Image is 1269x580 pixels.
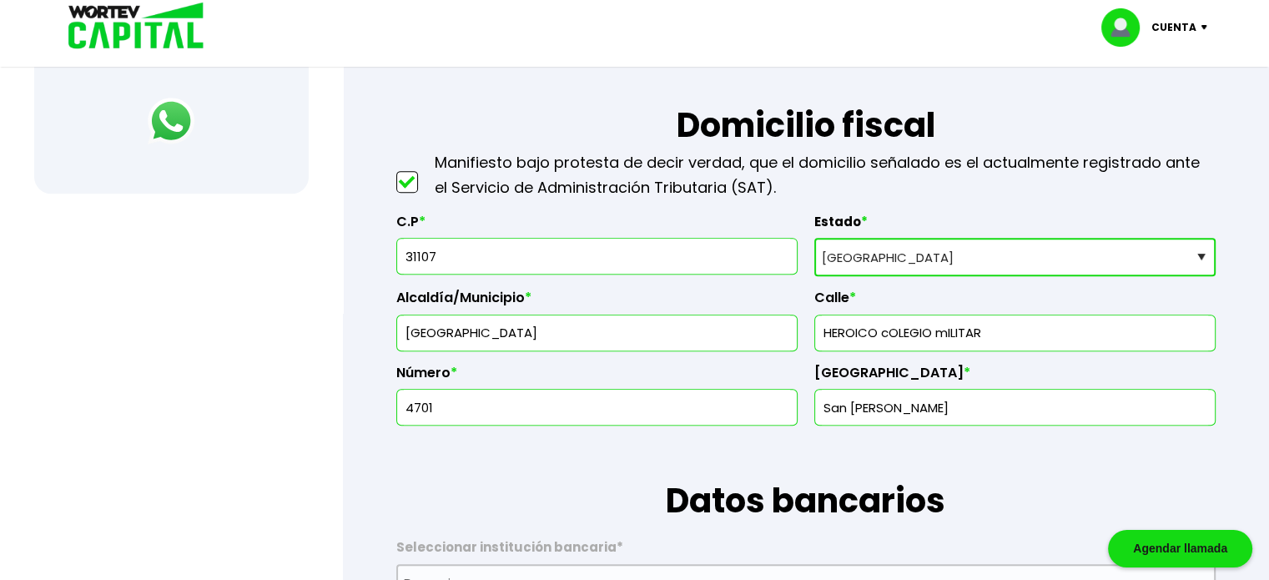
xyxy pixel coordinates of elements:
[404,315,790,351] input: Alcaldía o Municipio
[814,290,1216,315] label: Calle
[1151,15,1196,40] p: Cuenta
[814,214,1216,239] label: Estado
[435,150,1216,200] p: Manifiesto bajo protesta de decir verdad, que el domicilio señalado es el actualmente registrado ...
[1108,530,1252,567] div: Agendar llamada
[396,290,798,315] label: Alcaldía/Municipio
[396,365,798,390] label: Número
[396,214,798,239] label: C.P
[1196,25,1219,30] img: icon-down
[396,50,1216,150] h1: Domicilio fiscal
[814,365,1216,390] label: [GEOGRAPHIC_DATA]
[1101,8,1151,47] img: profile-image
[148,98,194,144] img: logos_whatsapp-icon.242b2217.svg
[396,539,1216,564] label: Seleccionar institución bancaria
[396,426,1216,526] h1: Datos bancarios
